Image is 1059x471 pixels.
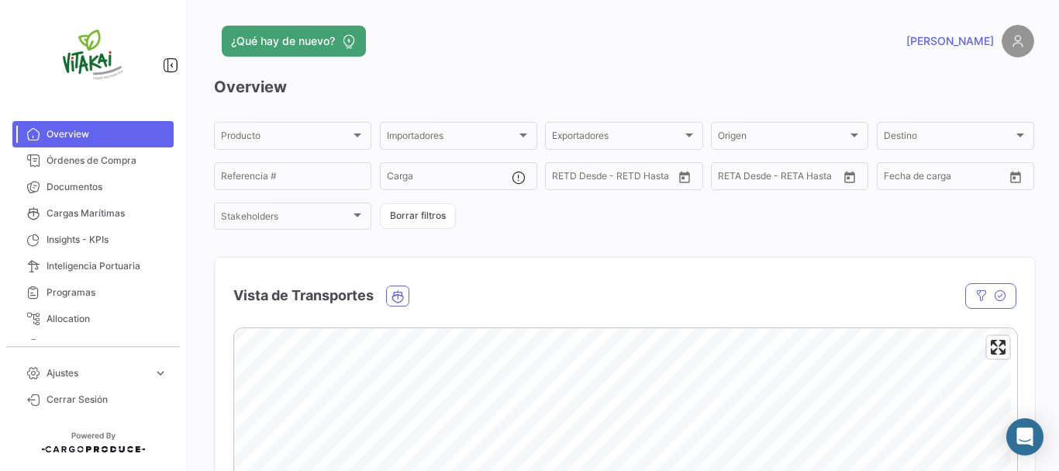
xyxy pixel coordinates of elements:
[233,285,374,306] h4: Vista de Transportes
[718,133,847,144] span: Origen
[47,127,167,141] span: Overview
[47,393,167,407] span: Cerrar Sesión
[222,26,366,57] button: ¿Qué hay de nuevo?
[47,233,167,247] span: Insights - KPIs
[387,133,516,144] span: Importadores
[718,173,746,184] input: Desde
[47,366,147,380] span: Ajustes
[884,173,912,184] input: Desde
[838,165,861,189] button: Open calendar
[12,121,174,147] a: Overview
[47,338,167,352] span: Courier
[47,286,167,300] span: Programas
[673,165,696,189] button: Open calendar
[1002,25,1034,57] img: placeholder-user.png
[231,33,335,49] span: ¿Qué hay de nuevo?
[47,259,167,273] span: Inteligencia Portuaria
[591,173,648,184] input: Hasta
[154,366,167,380] span: expand_more
[47,180,167,194] span: Documentos
[47,154,167,168] span: Órdenes de Compra
[54,19,132,96] img: vitakai.png
[221,213,350,224] span: Stakeholders
[12,279,174,306] a: Programas
[12,147,174,174] a: Órdenes de Compra
[12,227,174,253] a: Insights - KPIs
[12,200,174,227] a: Cargas Marítimas
[380,203,456,229] button: Borrar filtros
[47,206,167,220] span: Cargas Marítimas
[12,174,174,200] a: Documentos
[214,76,1034,98] h3: Overview
[47,312,167,326] span: Allocation
[987,336,1009,358] button: Enter fullscreen
[387,286,409,306] button: Ocean
[12,306,174,332] a: Allocation
[757,173,814,184] input: Hasta
[884,133,1013,144] span: Destino
[552,133,681,144] span: Exportadores
[1006,418,1043,455] div: Abrir Intercom Messenger
[923,173,980,184] input: Hasta
[12,332,174,358] a: Courier
[221,133,350,144] span: Producto
[552,173,580,184] input: Desde
[906,33,994,49] span: [PERSON_NAME]
[1004,165,1027,189] button: Open calendar
[12,253,174,279] a: Inteligencia Portuaria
